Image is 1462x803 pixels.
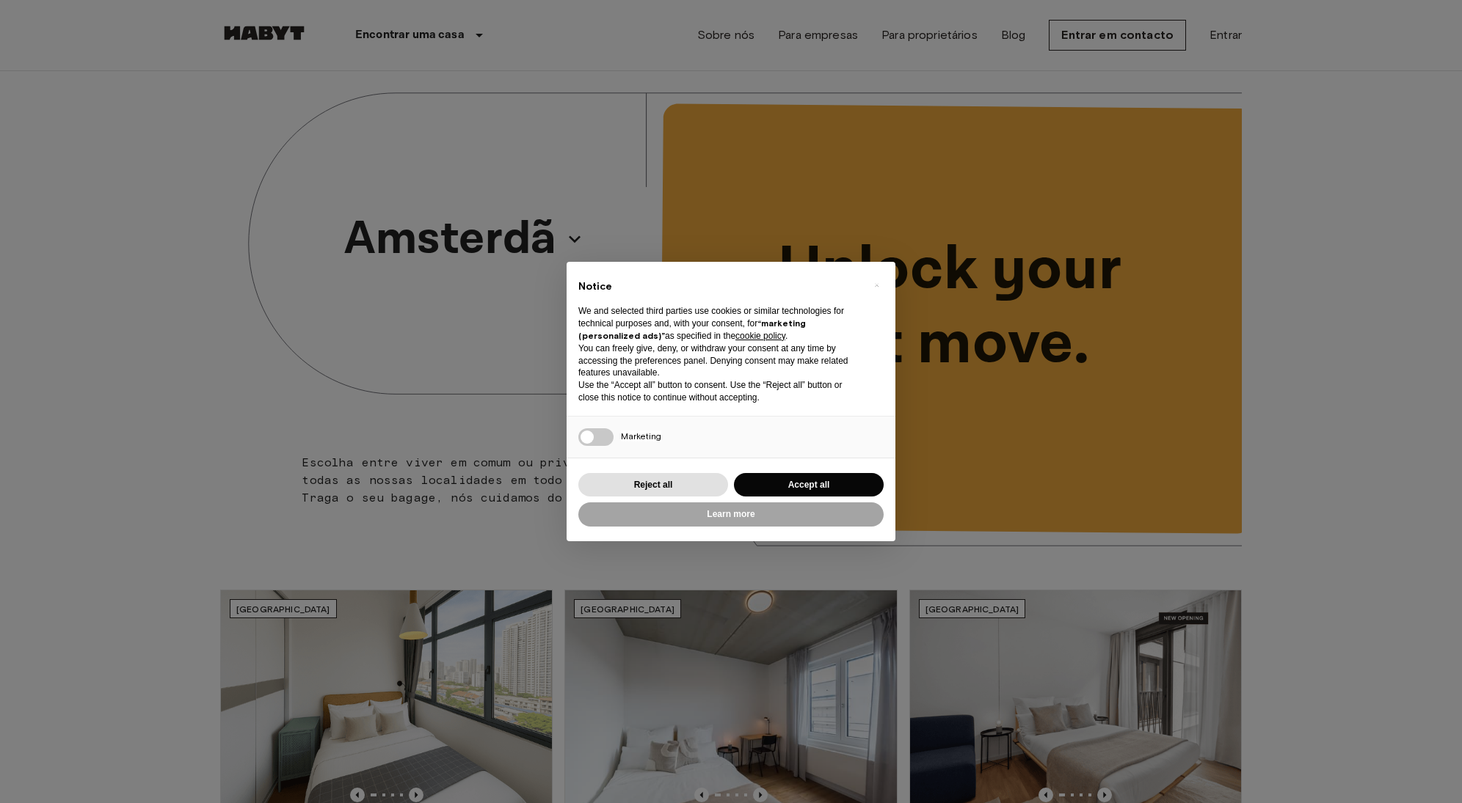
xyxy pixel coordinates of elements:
[578,305,860,342] p: We and selected third parties use cookies or similar technologies for technical purposes and, wit...
[578,279,860,294] h2: Notice
[578,379,860,404] p: Use the “Accept all” button to consent. Use the “Reject all” button or close this notice to conti...
[621,430,661,441] span: Marketing
[735,331,785,341] a: cookie policy
[578,473,728,497] button: Reject all
[578,342,860,379] p: You can freely give, deny, or withdraw your consent at any time by accessing the preferences pane...
[865,274,888,297] button: Close this notice
[734,473,884,497] button: Accept all
[874,276,879,294] span: ×
[578,502,884,527] button: Learn more
[578,318,806,341] strong: “marketing (personalized ads)”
